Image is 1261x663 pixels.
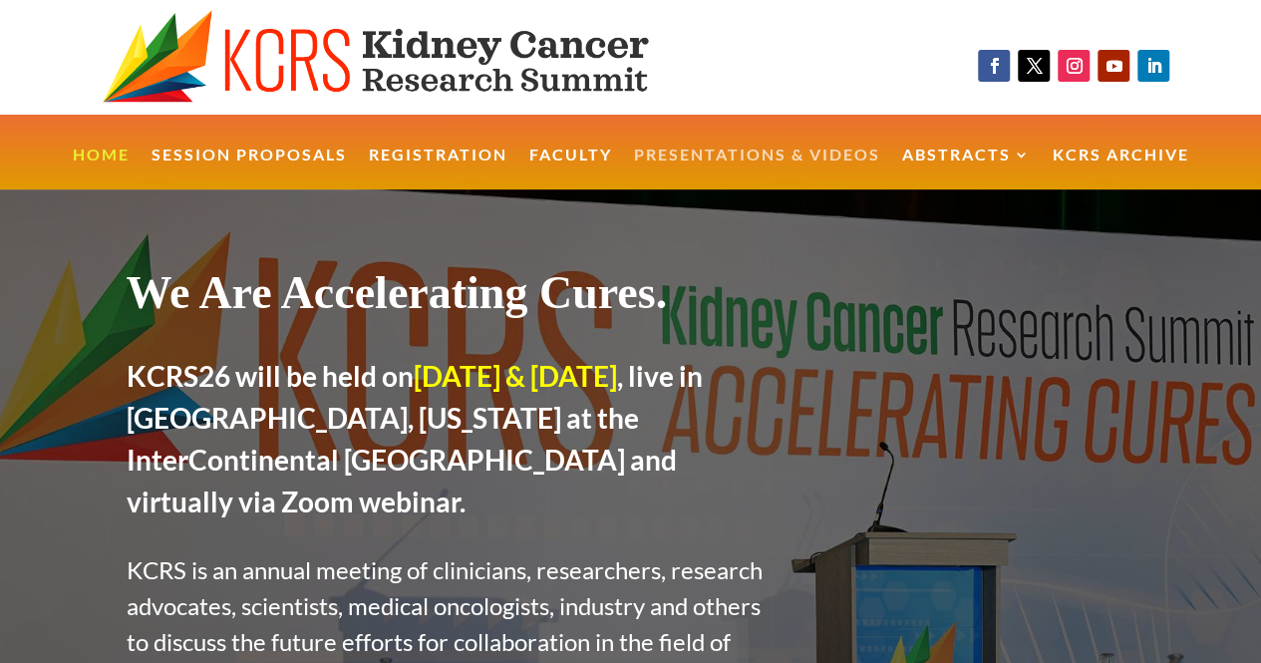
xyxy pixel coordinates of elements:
img: KCRS generic logo wide [103,10,716,105]
a: Abstracts [902,148,1031,190]
a: Follow on Facebook [978,50,1010,82]
span: [DATE] & [DATE] [414,359,617,393]
a: Follow on Youtube [1098,50,1129,82]
h1: We Are Accelerating Cures. [127,265,781,330]
a: Follow on X [1018,50,1050,82]
a: Presentations & Videos [634,148,880,190]
a: Home [73,148,130,190]
a: Registration [369,148,507,190]
a: KCRS Archive [1053,148,1189,190]
a: Faculty [529,148,612,190]
a: Session Proposals [152,148,347,190]
a: Follow on LinkedIn [1137,50,1169,82]
a: Follow on Instagram [1058,50,1090,82]
h2: KCRS26 will be held on , live in [GEOGRAPHIC_DATA], [US_STATE] at the InterContinental [GEOGRAPHI... [127,355,781,532]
